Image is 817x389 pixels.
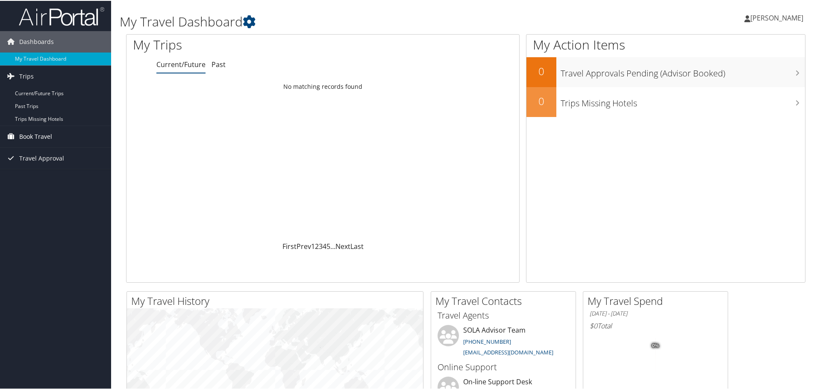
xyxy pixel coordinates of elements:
[133,35,349,53] h1: My Trips
[526,56,805,86] a: 0Travel Approvals Pending (Advisor Booked)
[463,348,553,355] a: [EMAIL_ADDRESS][DOMAIN_NAME]
[561,62,805,79] h3: Travel Approvals Pending (Advisor Booked)
[326,241,330,250] a: 5
[652,342,659,348] tspan: 0%
[120,12,581,30] h1: My Travel Dashboard
[526,86,805,116] a: 0Trips Missing Hotels
[435,293,576,307] h2: My Travel Contacts
[330,241,335,250] span: …
[19,65,34,86] span: Trips
[156,59,206,68] a: Current/Future
[744,4,812,30] a: [PERSON_NAME]
[19,147,64,168] span: Travel Approval
[526,35,805,53] h1: My Action Items
[131,293,423,307] h2: My Travel History
[19,6,104,26] img: airportal-logo.png
[212,59,226,68] a: Past
[438,360,569,372] h3: Online Support
[526,63,556,78] h2: 0
[126,78,519,94] td: No matching records found
[590,320,597,330] span: $0
[335,241,350,250] a: Next
[561,92,805,108] h3: Trips Missing Hotels
[526,93,556,108] h2: 0
[19,125,52,146] span: Book Travel
[750,12,803,22] span: [PERSON_NAME]
[323,241,326,250] a: 4
[433,324,573,359] li: SOLA Advisor Team
[297,241,311,250] a: Prev
[319,241,323,250] a: 3
[311,241,315,250] a: 1
[19,30,54,52] span: Dashboards
[590,320,721,330] h6: Total
[590,309,721,317] h6: [DATE] - [DATE]
[350,241,364,250] a: Last
[315,241,319,250] a: 2
[282,241,297,250] a: First
[588,293,728,307] h2: My Travel Spend
[463,337,511,345] a: [PHONE_NUMBER]
[438,309,569,321] h3: Travel Agents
